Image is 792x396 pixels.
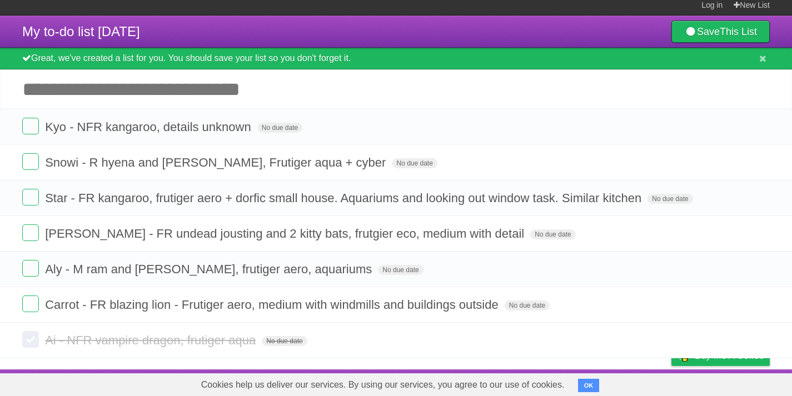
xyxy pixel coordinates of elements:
[22,331,39,348] label: Done
[619,372,644,393] a: Terms
[22,24,140,39] span: My to-do list [DATE]
[22,224,39,241] label: Done
[45,191,644,205] span: Star - FR kangaroo, frutiger aero + dorfic small house. Aquariums and looking out window task. Si...
[22,260,39,277] label: Done
[45,120,254,134] span: Kyo - NFR kangaroo, details unknown
[700,372,770,393] a: Suggest a feature
[392,158,437,168] span: No due date
[22,189,39,205] label: Done
[530,229,575,239] span: No due date
[578,379,600,392] button: OK
[190,374,576,396] span: Cookies help us deliver our services. By using our services, you agree to our use of cookies.
[262,336,307,346] span: No due date
[505,300,550,310] span: No due date
[22,153,39,170] label: Done
[45,333,258,347] span: Ai - NFR vampire dragon, frutiger aqua
[695,346,764,365] span: Buy me a coffee
[647,194,693,204] span: No due date
[524,372,547,393] a: About
[720,26,757,37] b: This List
[45,262,375,276] span: Aly - M ram and [PERSON_NAME], frutiger aero, aquariums
[257,123,302,133] span: No due date
[45,156,388,169] span: Snowi - R hyena and [PERSON_NAME], Frutiger aqua + cyber
[22,118,39,134] label: Done
[45,227,527,240] span: [PERSON_NAME] - FR undead jousting and 2 kitty bats, frutgier eco, medium with detail
[45,298,501,312] span: Carrot - FR blazing lion - Frutiger aero, medium with windmills and buildings outside
[22,295,39,312] label: Done
[657,372,686,393] a: Privacy
[560,372,605,393] a: Developers
[671,21,770,43] a: SaveThis List
[378,265,423,275] span: No due date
